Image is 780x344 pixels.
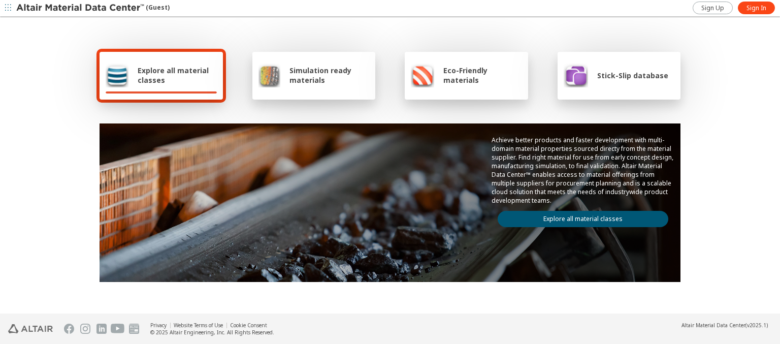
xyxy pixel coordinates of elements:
div: (Guest) [16,3,170,13]
a: Explore all material classes [498,211,668,227]
img: Eco-Friendly materials [411,63,434,87]
a: Privacy [150,322,167,329]
img: Altair Material Data Center [16,3,146,13]
div: © 2025 Altair Engineering, Inc. All Rights Reserved. [150,329,274,336]
p: Achieve better products and faster development with multi-domain material properties sourced dire... [492,136,674,205]
div: (v2025.1) [681,322,768,329]
span: Eco-Friendly materials [443,66,522,85]
a: Sign Up [693,2,733,14]
span: Stick-Slip database [597,71,668,80]
img: Simulation ready materials [258,63,280,87]
span: Sign In [746,4,766,12]
a: Website Terms of Use [174,322,223,329]
span: Simulation ready materials [289,66,369,85]
a: Sign In [738,2,775,14]
span: Altair Material Data Center [681,322,745,329]
img: Stick-Slip database [564,63,588,87]
a: Cookie Consent [230,322,267,329]
span: Explore all material classes [138,66,217,85]
span: Sign Up [701,4,724,12]
img: Altair Engineering [8,324,53,333]
img: Explore all material classes [106,63,128,87]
